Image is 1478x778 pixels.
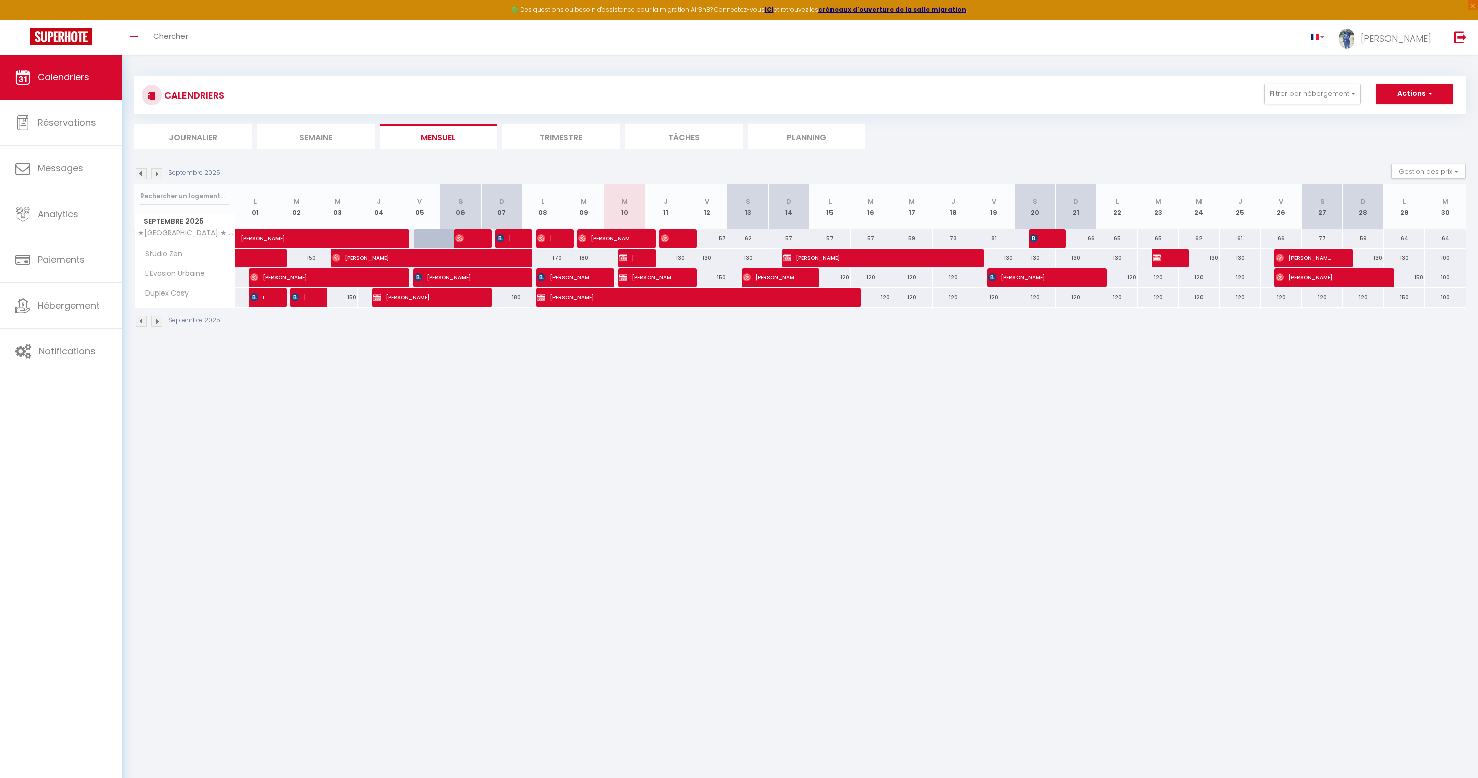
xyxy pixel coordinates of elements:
span: [PERSON_NAME] [414,268,510,287]
th: 27 [1302,184,1343,229]
abbr: D [499,197,504,206]
abbr: L [541,197,544,206]
div: 130 [973,249,1014,267]
span: [PERSON_NAME] [1153,248,1166,267]
th: 18 [933,184,974,229]
div: 120 [1220,268,1261,287]
div: 120 [1179,268,1220,287]
span: [PERSON_NAME] [1276,268,1372,287]
div: 65 [1096,229,1138,248]
abbr: S [1320,197,1325,206]
span: [PERSON_NAME] [619,248,633,267]
th: 23 [1138,184,1179,229]
th: 17 [891,184,933,229]
abbr: J [1238,197,1242,206]
span: [PERSON_NAME] [250,268,388,287]
li: Mensuel [380,124,497,149]
span: [PERSON_NAME] [1030,229,1043,248]
abbr: V [417,197,422,206]
div: 120 [1261,288,1302,307]
div: 180 [481,288,522,307]
span: [PERSON_NAME] [PERSON_NAME] et [PERSON_NAME] [455,229,469,248]
div: 81 [973,229,1014,248]
div: 64 [1425,229,1466,248]
div: 150 [686,268,727,287]
abbr: J [664,197,668,206]
div: 120 [1096,288,1138,307]
div: 100 [1425,249,1466,267]
abbr: S [746,197,750,206]
span: [PERSON_NAME] [373,287,469,307]
div: 100 [1425,288,1466,307]
th: 06 [440,184,482,229]
img: ... [1339,29,1354,49]
div: 120 [891,268,933,287]
div: 120 [1179,288,1220,307]
span: Duplex Cosy [136,288,191,299]
span: Paiements [38,253,85,266]
div: 130 [645,249,687,267]
div: 130 [1220,249,1261,267]
span: Patureau Léa [250,287,264,307]
span: [PERSON_NAME] [496,229,510,248]
span: Septembre 2025 [135,214,235,229]
abbr: L [828,197,832,206]
abbr: V [705,197,709,206]
span: [PERSON_NAME] [537,268,592,287]
th: 28 [1343,184,1384,229]
div: 130 [1056,249,1097,267]
span: [PERSON_NAME] [619,268,674,287]
span: Calendriers [38,71,89,83]
abbr: L [1116,197,1119,206]
div: 73 [933,229,974,248]
th: 21 [1056,184,1097,229]
img: Super Booking [30,28,92,45]
span: [PERSON_NAME] [783,248,962,267]
th: 25 [1220,184,1261,229]
span: [PERSON_NAME] [661,229,674,248]
th: 07 [481,184,522,229]
div: 120 [1302,288,1343,307]
th: 04 [358,184,399,229]
th: 30 [1425,184,1466,229]
div: 59 [1343,229,1384,248]
abbr: M [294,197,300,206]
div: 130 [686,249,727,267]
span: Hébergement [38,299,100,312]
div: 150 [1384,288,1425,307]
a: ICI [765,5,774,14]
span: Chercher [153,31,188,41]
div: 120 [809,268,851,287]
abbr: D [786,197,791,206]
span: [PERSON_NAME] [1276,248,1331,267]
div: 120 [933,288,974,307]
th: 10 [604,184,645,229]
div: 120 [1138,268,1179,287]
div: 130 [1014,249,1056,267]
div: 180 [563,249,604,267]
th: 16 [851,184,892,229]
div: 120 [1138,288,1179,307]
span: ★[GEOGRAPHIC_DATA] ★ Cinema ★ Spa massage 10 minutes [136,229,237,237]
th: 08 [522,184,564,229]
li: Tâches [625,124,743,149]
div: 120 [1014,288,1056,307]
abbr: S [458,197,463,206]
div: 130 [1179,249,1220,267]
div: 61 [1220,229,1261,248]
span: L'Evasion Urbaine [136,268,207,279]
div: 120 [891,288,933,307]
div: 66 [1261,229,1302,248]
div: 120 [1220,288,1261,307]
span: Notifications [39,345,96,357]
div: 130 [1384,249,1425,267]
abbr: M [1442,197,1448,206]
div: 57 [851,229,892,248]
div: 170 [522,249,564,267]
div: 57 [809,229,851,248]
abbr: D [1361,197,1366,206]
th: 11 [645,184,687,229]
div: 64 [1384,229,1425,248]
abbr: L [1403,197,1406,206]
